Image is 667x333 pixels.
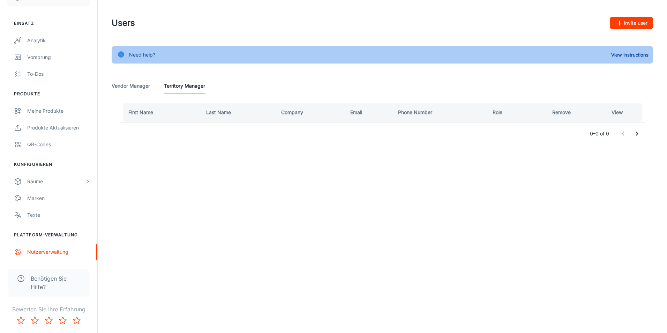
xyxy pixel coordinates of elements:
[609,50,650,60] button: View Instructions
[590,130,609,138] p: 0–0 of 0
[27,37,90,44] div: Analytik
[487,103,531,122] th: Role
[112,77,150,94] a: Vendor Manager
[27,53,90,61] div: Vorsprung
[112,17,135,29] h1: Users
[592,103,645,122] th: View
[276,103,345,122] th: Company
[27,124,90,132] div: Produkte aktualisieren
[120,103,201,122] th: First Name
[27,178,85,185] div: Räume
[531,103,592,122] th: Remove
[27,107,90,115] div: Meine Produkte
[27,141,90,148] div: QR-Codes
[630,127,644,141] button: Go to next page
[164,77,205,94] a: Territory Manager
[27,70,90,78] div: To-dos
[610,17,653,29] button: Invite user
[201,103,276,122] th: Last Name
[129,48,155,61] div: Need help?
[345,103,392,122] th: Email
[392,103,487,122] th: Phone Number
